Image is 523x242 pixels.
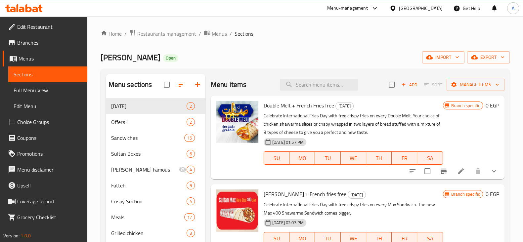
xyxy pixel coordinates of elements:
li: / [199,30,201,38]
span: [PERSON_NAME] [101,50,160,65]
span: Promotions [17,150,82,158]
span: TU [318,153,338,163]
svg: Show Choices [490,167,498,175]
svg: Inactive section [179,166,187,174]
span: Full Menu View [14,86,82,94]
div: items [187,166,195,174]
div: [GEOGRAPHIC_DATA] [399,5,443,12]
img: Max shawarma + French fries free [216,189,258,232]
span: Meals [111,213,184,221]
button: FR [392,151,417,165]
a: Menus [204,29,227,38]
span: A [512,5,514,12]
a: Promotions [3,146,87,162]
span: Select all sections [160,78,174,92]
span: MO [292,153,312,163]
div: Fatteh9 [106,178,205,193]
div: Crispy Section [111,197,187,205]
div: Open [163,54,178,62]
span: Add [400,81,418,89]
button: Manage items [447,79,504,91]
div: Grilled chicken3 [106,225,205,241]
input: search [280,79,358,91]
span: [DATE] [111,102,187,110]
a: Menu disclaimer [3,162,87,178]
span: Select to update [420,164,434,178]
span: Manage items [452,81,499,89]
div: Menu-management [327,4,368,12]
a: Restaurants management [129,29,196,38]
span: 1.0.0 [21,231,31,240]
div: items [187,102,195,110]
span: Upsell [17,181,82,189]
span: Sultan Boxes [111,150,187,158]
button: Add [399,80,420,90]
span: [DATE] 01:57 PM [270,139,306,145]
span: import [427,53,459,61]
span: 9 [187,182,195,189]
span: [DATE] [348,191,366,199]
li: / [124,30,127,38]
div: [DATE]2 [106,98,205,114]
button: SU [264,151,289,165]
span: WE [343,153,364,163]
div: Sultan Boxes6 [106,146,205,162]
span: Version: [3,231,20,240]
div: Offers !2 [106,114,205,130]
span: Sort sections [174,77,190,93]
li: / [230,30,232,38]
div: potato day [335,102,354,110]
button: import [422,51,464,63]
div: items [187,118,195,126]
span: Coupons [17,134,82,142]
div: items [184,213,195,221]
button: delete [470,163,486,179]
div: [PERSON_NAME] Famous4 [106,162,205,178]
span: [PERSON_NAME] + French fries free [264,189,346,199]
a: Branches [3,35,87,51]
span: [DATE] 02:03 PM [270,220,306,226]
span: Restaurants management [137,30,196,38]
button: Branch-specific-item [436,163,452,179]
h2: Menu sections [109,80,152,90]
span: Sandwiches [111,134,184,142]
a: Choice Groups [3,114,87,130]
a: Coverage Report [3,193,87,209]
span: SA [420,153,440,163]
span: 2 [187,103,195,109]
span: [DATE] [336,102,353,110]
span: Select section first [420,80,447,90]
span: Grocery Checklist [17,213,82,221]
a: Edit menu item [457,167,465,175]
button: WE [341,151,366,165]
span: Branch specific [449,191,483,197]
a: Home [101,30,122,38]
span: 4 [187,198,195,205]
span: 6 [187,151,195,157]
p: Celebrate International Fries Day with free crispy fries on every Max Sandwich. The new Max 400 S... [264,201,443,217]
h6: 0 EGP [486,189,499,199]
span: SU [267,153,287,163]
button: SA [417,151,443,165]
div: items [187,150,195,158]
span: Fatteh [111,181,187,189]
span: export [472,53,504,61]
span: [PERSON_NAME] Famous [111,166,179,174]
span: Menu disclaimer [17,166,82,174]
div: Meals17 [106,209,205,225]
div: items [187,229,195,237]
span: TH [369,153,389,163]
span: 4 [187,167,195,173]
a: Upsell [3,178,87,193]
a: Edit Menu [8,98,87,114]
span: 17 [185,214,195,221]
div: potato day [111,102,187,110]
span: Branches [17,39,82,47]
span: Offers ! [111,118,187,126]
nav: breadcrumb [101,29,510,38]
button: Add section [190,77,205,93]
div: items [184,134,195,142]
